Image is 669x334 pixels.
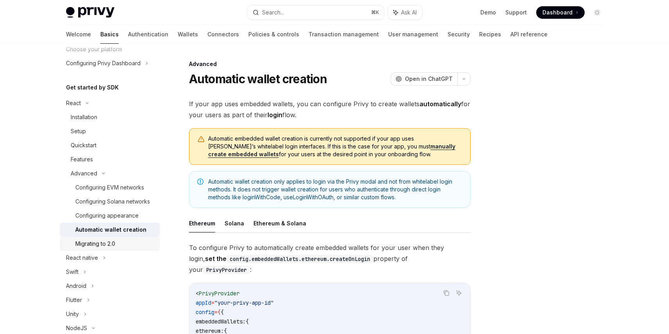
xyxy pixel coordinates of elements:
[196,290,199,297] span: <
[479,25,501,44] a: Recipes
[203,266,250,274] code: PrivyProvider
[388,25,438,44] a: User management
[60,209,160,223] a: Configuring appearance
[208,135,462,158] span: Automatic embedded wallet creation is currently not supported if your app uses [PERSON_NAME]’s wh...
[268,111,282,119] strong: login
[505,9,527,16] a: Support
[60,195,160,209] a: Configuring Solana networks
[401,9,417,16] span: Ask AI
[510,25,548,44] a: API reference
[480,9,496,16] a: Demo
[75,183,144,192] div: Configuring EVM networks
[218,309,221,316] span: {
[75,211,139,220] div: Configuring appearance
[189,242,471,275] span: To configure Privy to automatically create embedded wallets for your user when they login, proper...
[448,25,470,44] a: Security
[199,290,239,297] span: PrivyProvider
[75,239,115,248] div: Migrating to 2.0
[128,25,168,44] a: Authentication
[454,288,464,298] button: Ask AI
[542,9,573,16] span: Dashboard
[66,83,119,92] h5: Get started by SDK
[60,124,160,138] a: Setup
[66,281,86,291] div: Android
[205,255,373,263] strong: set the
[388,5,422,20] button: Ask AI
[66,7,114,18] img: light logo
[391,72,457,86] button: Open in ChatGPT
[60,237,160,251] a: Migrating to 2.0
[71,113,97,122] div: Installation
[71,127,86,136] div: Setup
[189,60,471,68] div: Advanced
[371,9,379,16] span: ⌘ K
[227,255,373,263] code: config.embeddedWallets.ethereum.createOnLogin
[178,25,198,44] a: Wallets
[189,98,471,120] span: If your app uses embedded wallets, you can configure Privy to create wallets for your users as pa...
[309,25,379,44] a: Transaction management
[66,323,87,333] div: NodeJS
[60,223,160,237] a: Automatic wallet creation
[60,180,160,195] a: Configuring EVM networks
[60,138,160,152] a: Quickstart
[189,72,327,86] h1: Automatic wallet creation
[60,110,160,124] a: Installation
[66,267,78,277] div: Swift
[214,309,218,316] span: =
[75,197,150,206] div: Configuring Solana networks
[441,288,451,298] button: Copy the contents from the code block
[246,318,249,325] span: {
[196,299,211,306] span: appId
[66,309,79,319] div: Unity
[207,25,239,44] a: Connectors
[221,309,224,316] span: {
[60,152,160,166] a: Features
[536,6,585,19] a: Dashboard
[71,141,96,150] div: Quickstart
[591,6,603,19] button: Toggle dark mode
[262,8,284,17] div: Search...
[100,25,119,44] a: Basics
[214,299,274,306] span: "your-privy-app-id"
[211,299,214,306] span: =
[189,214,215,232] button: Ethereum
[225,214,244,232] button: Solana
[253,214,306,232] button: Ethereum & Solana
[196,309,214,316] span: config
[71,155,93,164] div: Features
[71,169,97,178] div: Advanced
[419,100,461,108] strong: automatically
[75,225,146,234] div: Automatic wallet creation
[247,5,384,20] button: Search...⌘K
[196,318,246,325] span: embeddedWallets:
[66,59,141,68] div: Configuring Privy Dashboard
[66,253,98,263] div: React native
[248,25,299,44] a: Policies & controls
[66,295,82,305] div: Flutter
[66,98,81,108] div: React
[208,178,462,201] span: Automatic wallet creation only applies to login via the Privy modal and not from whitelabel login...
[197,179,203,185] svg: Note
[405,75,453,83] span: Open in ChatGPT
[66,25,91,44] a: Welcome
[197,136,205,143] svg: Warning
